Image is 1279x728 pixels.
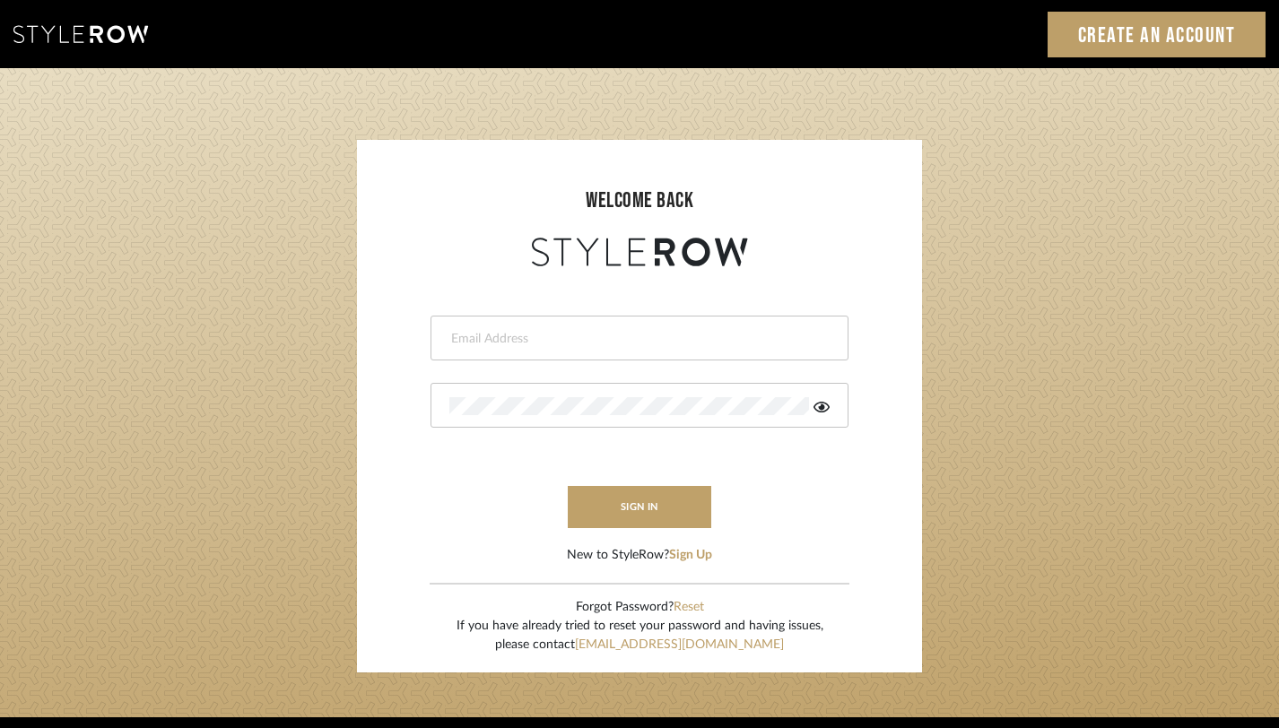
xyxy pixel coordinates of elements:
[449,330,825,348] input: Email Address
[457,617,823,654] div: If you have already tried to reset your password and having issues, please contact
[575,638,784,651] a: [EMAIL_ADDRESS][DOMAIN_NAME]
[1048,12,1266,57] a: Create an Account
[568,486,711,528] button: sign in
[674,598,704,617] button: Reset
[457,598,823,617] div: Forgot Password?
[375,185,904,217] div: welcome back
[567,546,712,565] div: New to StyleRow?
[669,546,712,565] button: Sign Up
